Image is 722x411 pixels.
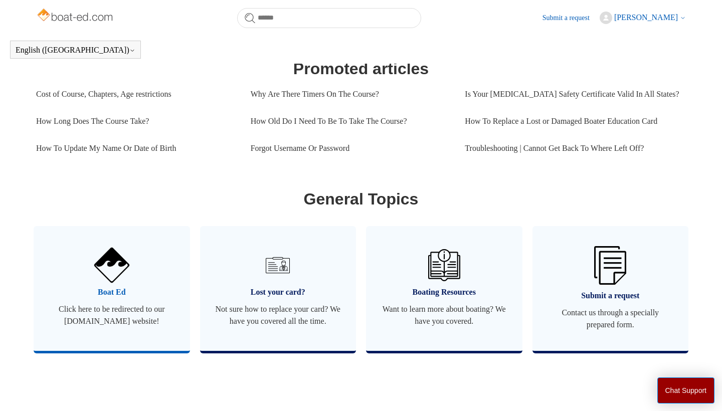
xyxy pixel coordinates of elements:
a: Boat Ed Click here to be redirected to our [DOMAIN_NAME] website! [34,226,190,351]
h1: Promoted articles [36,57,686,81]
button: English ([GEOGRAPHIC_DATA]) [16,46,135,55]
span: [PERSON_NAME] [614,13,678,22]
a: How To Replace a Lost or Damaged Boater Education Card [465,108,679,135]
button: [PERSON_NAME] [600,12,686,24]
span: Click here to be redirected to our [DOMAIN_NAME] website! [49,303,175,327]
h1: General Topics [36,187,686,211]
a: Cost of Course, Chapters, Age restrictions [36,81,236,108]
a: How Long Does The Course Take? [36,108,236,135]
button: Chat Support [657,377,715,403]
img: Boat-Ed Help Center home page [36,6,116,26]
span: Want to learn more about boating? We have you covered. [381,303,507,327]
span: Boat Ed [49,286,175,298]
a: Troubleshooting | Cannot Get Back To Where Left Off? [465,135,679,162]
span: Boating Resources [381,286,507,298]
a: Forgot Username Or Password [251,135,450,162]
img: 01HZPCYVT14CG9T703FEE4SFXC [262,249,294,281]
a: Lost your card? Not sure how to replace your card? We have you covered all the time. [200,226,356,351]
a: Submit a request [543,13,600,23]
input: Search [237,8,421,28]
span: Contact us through a specially prepared form. [548,307,674,331]
img: 01HZPCYW3NK71669VZTW7XY4G9 [594,246,626,285]
a: Boating Resources Want to learn more about boating? We have you covered. [366,226,522,351]
span: Submit a request [548,290,674,302]
span: Not sure how to replace your card? We have you covered all the time. [215,303,341,327]
span: Lost your card? [215,286,341,298]
a: How Old Do I Need To Be To Take The Course? [251,108,450,135]
a: Submit a request Contact us through a specially prepared form. [532,226,689,351]
a: How To Update My Name Or Date of Birth [36,135,236,162]
img: 01HZPCYVZMCNPYXCC0DPA2R54M [428,249,460,281]
a: Why Are There Timers On The Course? [251,81,450,108]
img: 01HZPCYVNCVF44JPJQE4DN11EA [94,248,129,283]
a: Is Your [MEDICAL_DATA] Safety Certificate Valid In All States? [465,81,679,108]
